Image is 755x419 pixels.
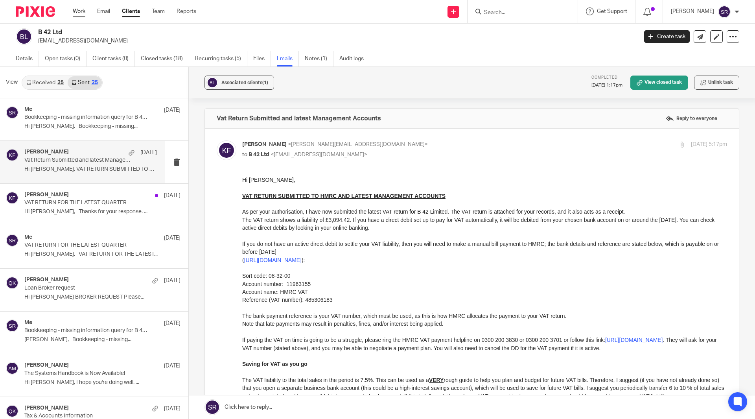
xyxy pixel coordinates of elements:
img: svg%3E [718,6,731,18]
p: [PERSON_NAME] [671,7,714,15]
a: Files [253,51,271,66]
img: svg%3E [6,234,18,247]
a: Create task [644,30,690,43]
a: Team [152,7,165,15]
p: [DATE] [140,149,157,157]
a: Client tasks (0) [92,51,135,66]
p: [DATE] 5:17pm [691,140,727,149]
button: Associated clients(1) [204,76,274,90]
h4: Vat Return Submitted and latest Management Accounts [217,114,381,122]
p: [DATE] [164,277,180,284]
img: svg%3E [6,106,18,119]
p: [EMAIL_ADDRESS][DOMAIN_NAME] [38,37,632,45]
input: Search [483,9,554,17]
span: View [6,78,18,87]
h2: B 42 Ltd [38,28,514,37]
a: Clients [122,7,140,15]
a: Audit logs [339,51,370,66]
p: [DATE] [164,405,180,413]
p: VAT RETURN FOR THE LATEST QUARTER [24,242,149,249]
p: The Systems Handbook is Now Available! [24,370,149,377]
img: svg%3E [6,149,18,161]
h4: [PERSON_NAME] [24,277,69,283]
label: Reply to everyone [664,113,719,124]
p: [DATE] [164,234,180,242]
a: View closed task [630,76,688,90]
a: Open tasks (0) [45,51,87,66]
span: [PERSON_NAME] [242,142,287,147]
p: [DATE] [164,106,180,114]
img: svg%3E [206,77,218,89]
p: VAT RETURN FOR THE LATEST QUARTER [24,199,149,206]
p: Hi [PERSON_NAME], VAT RETURN FOR THE LATEST... [24,251,180,258]
a: Sent25 [68,76,101,89]
span: Associated clients [221,80,268,85]
span: Completed [591,76,618,79]
a: Received25 [22,76,68,89]
span: B 42 Ltd [249,152,269,157]
a: Recurring tasks (5) [195,51,247,66]
a: Work [73,7,85,15]
img: svg%3E [6,319,18,332]
p: [DATE] [164,192,180,199]
p: [DATE] 1:17pm [591,82,622,89]
h4: [PERSON_NAME] [24,405,69,412]
span: Get Support [597,9,627,14]
img: svg%3E [217,140,236,160]
span: (1) [262,80,268,85]
p: Bookkeeping - missing information query for B 42 Ltd [24,327,149,334]
p: Hi [PERSON_NAME], Bookkeeping - missing... [24,123,180,130]
a: [URL][DOMAIN_NAME] [153,249,211,255]
a: Notes (1) [305,51,333,66]
p: Hi [PERSON_NAME], I hope you're doing well. ... [24,379,180,386]
h4: Me [24,106,32,113]
button: Unlink task [694,76,739,90]
img: svg%3E [6,405,18,417]
a: Email [97,7,110,15]
p: [DATE] [164,362,180,370]
p: Hi [PERSON_NAME] BROKER REQUEST Please... [24,294,180,301]
p: [DATE] [164,319,180,327]
span: <[EMAIL_ADDRESS][DOMAIN_NAME]> [271,152,367,157]
h4: [PERSON_NAME] [24,362,69,369]
a: Details [16,51,39,66]
span: to [242,152,247,157]
h4: Me [24,234,32,241]
img: svg%3E [6,192,18,204]
div: 25 [57,80,64,85]
a: Emails [277,51,299,66]
img: svg%3E [6,277,18,289]
img: svg%3E [16,28,32,45]
p: Hi [PERSON_NAME], Thanks for your response. ... [24,209,180,215]
img: Pixie [16,6,55,17]
img: svg%3E [6,362,18,375]
a: [URL][DOMAIN_NAME] [2,81,59,87]
h4: [PERSON_NAME] [24,192,69,198]
h4: [PERSON_NAME] [24,149,69,155]
p: [PERSON_NAME], Bookkeeping - missing... [24,336,180,343]
a: Reports [177,7,196,15]
a: [URL][DOMAIN_NAME] [363,161,420,167]
u: VERY [187,201,201,207]
p: Vat Return Submitted and latest Management Accounts [24,157,131,164]
p: Hi [PERSON_NAME], VAT RETURN SUBMITTED TO HMRC AND... [24,166,157,173]
h4: Me [24,319,32,326]
p: Loan Broker request [24,285,149,292]
a: Closed tasks (18) [141,51,189,66]
div: 25 [92,80,98,85]
p: Bookkeeping - missing information query for B 42 Ltd [24,114,149,121]
span: <[PERSON_NAME][EMAIL_ADDRESS][DOMAIN_NAME]> [288,142,428,147]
